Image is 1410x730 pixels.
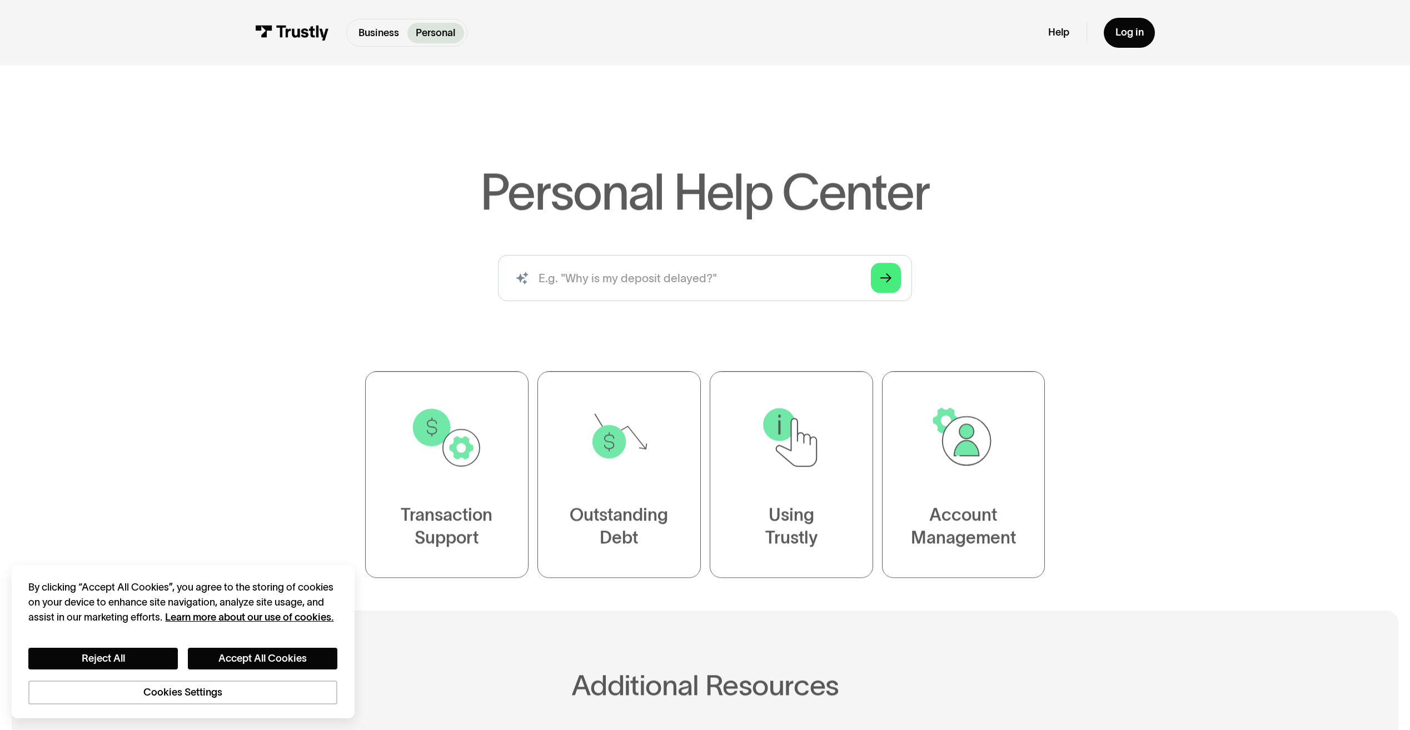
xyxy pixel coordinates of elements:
[1048,26,1069,39] a: Help
[358,26,399,41] p: Business
[911,503,1016,549] div: Account Management
[28,580,337,625] div: By clicking “Accept All Cookies”, you agree to the storing of cookies on your device to enhance s...
[28,580,337,704] div: Privacy
[765,503,817,549] div: Using Trustly
[407,23,464,43] a: Personal
[416,26,455,41] p: Personal
[480,167,929,217] h1: Personal Help Center
[188,648,337,669] button: Accept All Cookies
[537,371,701,578] a: OutstandingDebt
[1104,18,1155,48] a: Log in
[291,669,1119,701] h2: Additional Resources
[401,503,492,549] div: Transaction Support
[28,648,178,669] button: Reject All
[1115,26,1144,39] div: Log in
[881,371,1045,578] a: AccountManagement
[498,255,913,301] input: search
[710,371,873,578] a: UsingTrustly
[255,25,330,41] img: Trustly Logo
[165,612,333,623] a: More information about your privacy, opens in a new tab
[12,566,355,718] div: Cookie banner
[28,681,337,704] button: Cookies Settings
[365,371,529,578] a: TransactionSupport
[350,23,407,43] a: Business
[570,503,668,549] div: Outstanding Debt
